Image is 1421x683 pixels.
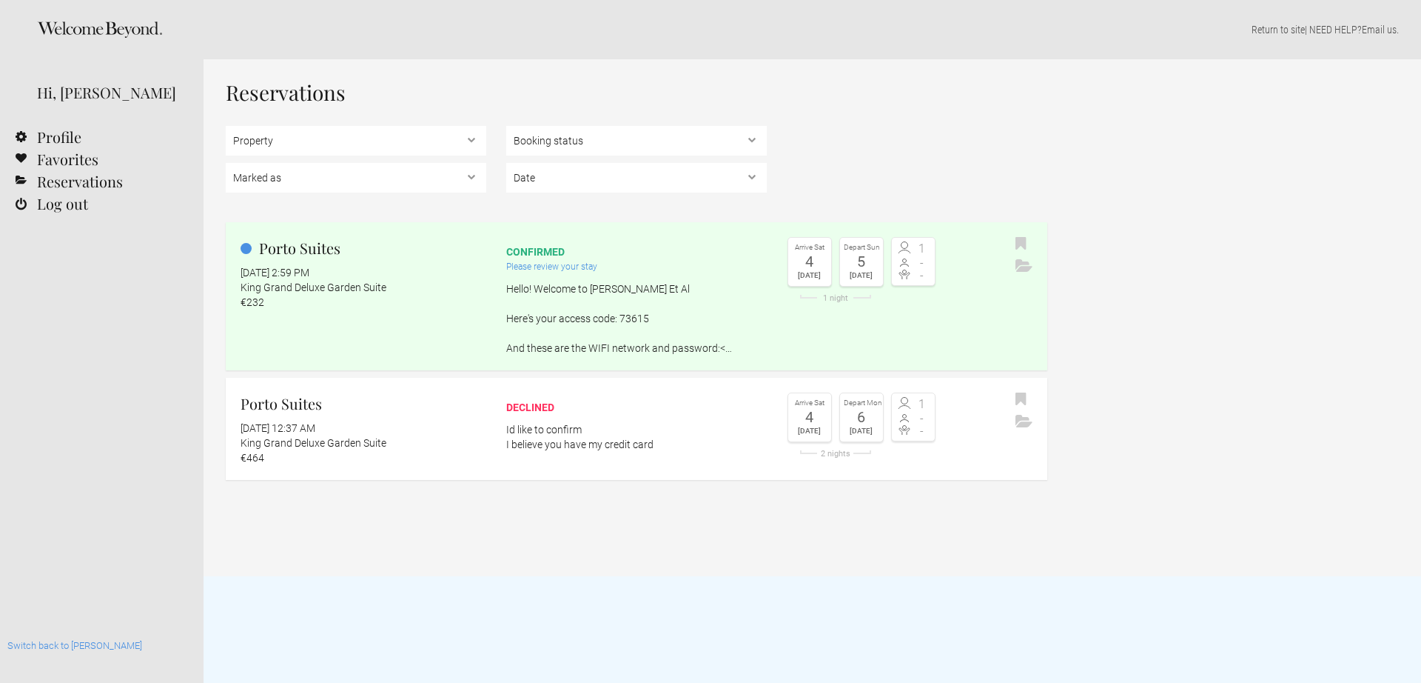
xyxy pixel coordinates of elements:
span: 1 [913,243,931,255]
flynt-currency: €464 [241,452,264,464]
p: Id like to confirm I believe you have my credit card [506,422,767,452]
div: [DATE] [844,424,879,438]
div: [DATE] [844,269,879,282]
div: Arrive Sat [792,397,827,410]
div: King Grand Deluxe Garden Suite [241,436,486,450]
h2: Porto Suites [241,393,486,415]
span: - [913,425,931,437]
div: 1 night [787,294,884,302]
a: Porto Suites [DATE] 12:37 AM King Grand Deluxe Garden Suite €464 declined Id like to confirmI bel... [226,378,1047,480]
flynt-currency: €232 [241,296,264,308]
div: [DATE] [792,269,827,282]
h1: Reservations [226,81,1047,104]
span: - [913,257,931,269]
div: 6 [844,410,879,424]
select: , , [506,126,767,156]
flynt-date-display: [DATE] 12:37 AM [241,422,315,434]
div: Please review your stay [506,259,767,274]
p: | NEED HELP? . [226,22,1399,37]
select: , [506,163,767,193]
a: Email us [1362,24,1397,36]
div: King Grand Deluxe Garden Suite [241,280,486,295]
div: 4 [792,254,827,269]
button: Bookmark [1012,233,1030,256]
div: 5 [844,254,879,269]
span: 1 [913,399,931,410]
button: Archive [1012,411,1036,433]
button: Bookmark [1012,389,1030,411]
div: Arrive Sat [792,241,827,254]
h2: Porto Suites [241,237,486,259]
a: Return to site [1252,24,1305,36]
span: - [913,270,931,281]
flynt-date-display: [DATE] 2:59 PM [241,267,309,279]
a: Porto Suites [DATE] 2:59 PM King Grand Deluxe Garden Suite €232 confirmed Please review your stay... [226,222,1047,370]
span: - [913,413,931,424]
select: , , , [226,163,486,193]
div: 4 [792,410,827,424]
p: Hello! Welcome to [PERSON_NAME] Et Al Here's your access code: 73615 And these are the WIFI netwo... [506,281,767,356]
button: Archive [1012,256,1036,278]
div: 2 nights [787,450,884,458]
div: [DATE] [792,424,827,438]
div: Hi, [PERSON_NAME] [37,81,181,104]
a: Switch back to [PERSON_NAME] [7,640,142,651]
div: confirmed [506,244,767,259]
div: declined [506,400,767,415]
div: Depart Sun [844,241,879,254]
div: Depart Mon [844,397,879,410]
